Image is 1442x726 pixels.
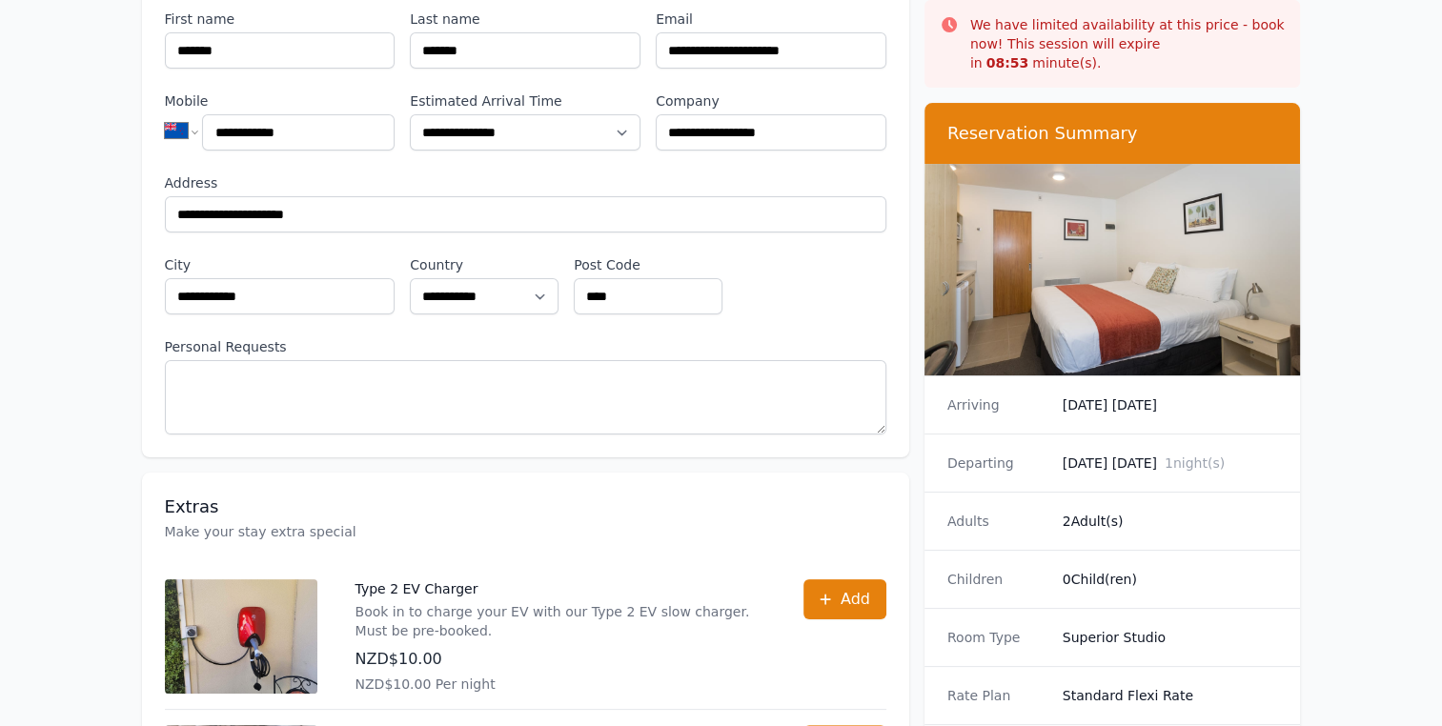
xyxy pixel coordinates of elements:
img: Type 2 EV Charger [165,579,317,694]
dt: Children [947,570,1047,589]
h3: Reservation Summary [947,122,1278,145]
span: Add [841,588,870,611]
dd: 2 Adult(s) [1063,512,1278,531]
p: Type 2 EV Charger [355,579,765,598]
dt: Room Type [947,628,1047,647]
label: Post Code [574,255,722,274]
label: Personal Requests [165,337,886,356]
label: Email [656,10,886,29]
dt: Adults [947,512,1047,531]
dd: Superior Studio [1063,628,1278,647]
dt: Rate Plan [947,686,1047,705]
dd: 0 Child(ren) [1063,570,1278,589]
label: Estimated Arrival Time [410,91,640,111]
p: We have limited availability at this price - book now! This session will expire in minute(s). [970,15,1286,72]
dd: [DATE] [DATE] [1063,395,1278,414]
span: 1 night(s) [1165,455,1225,471]
label: Company [656,91,886,111]
label: Last name [410,10,640,29]
p: NZD$10.00 Per night [355,675,765,694]
button: Add [803,579,886,619]
img: Superior Studio [924,164,1301,375]
p: NZD$10.00 [355,648,765,671]
h3: Extras [165,495,886,518]
p: Book in to charge your EV with our Type 2 EV slow charger. Must be pre-booked. [355,602,765,640]
label: Mobile [165,91,396,111]
strong: 08 : 53 [986,55,1029,71]
label: City [165,255,396,274]
label: Country [410,255,559,274]
dt: Departing [947,454,1047,473]
p: Make your stay extra special [165,522,886,541]
dd: [DATE] [DATE] [1063,454,1278,473]
label: First name [165,10,396,29]
dd: Standard Flexi Rate [1063,686,1278,705]
dt: Arriving [947,395,1047,414]
label: Address [165,173,886,192]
